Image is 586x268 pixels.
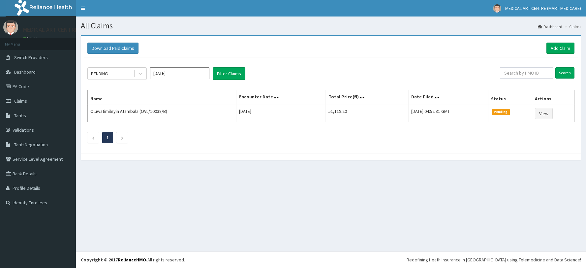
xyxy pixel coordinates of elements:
img: User Image [3,20,18,35]
div: PENDING [91,70,108,77]
a: View [535,108,553,119]
span: Tariff Negotiation [14,142,48,148]
td: Oluwatimileyin Atambala (OVL/10038/B) [88,105,236,122]
a: Dashboard [538,24,562,29]
span: MEDICAL ART CENTRE (MART MEDICARE) [505,5,581,11]
a: RelianceHMO [118,257,146,263]
footer: All rights reserved. [76,251,586,268]
span: Dashboard [14,69,36,75]
div: Redefining Heath Insurance in [GEOGRAPHIC_DATA] using Telemedicine and Data Science! [407,256,581,263]
input: Search [555,67,574,79]
img: User Image [493,4,501,13]
li: Claims [563,24,581,29]
a: Previous page [92,135,95,141]
td: 51,119.20 [326,105,409,122]
th: Status [488,90,532,105]
span: Claims [14,98,27,104]
span: Tariffs [14,113,26,118]
th: Encounter Date [236,90,326,105]
td: [DATE] 04:52:31 GMT [409,105,488,122]
th: Date Filed [409,90,488,105]
span: Switch Providers [14,54,48,60]
input: Select Month and Year [150,67,209,79]
th: Name [88,90,236,105]
a: Next page [121,135,124,141]
h1: All Claims [81,21,581,30]
th: Total Price(₦) [326,90,409,105]
button: Filter Claims [213,67,245,80]
a: Page 1 is your current page [107,135,109,141]
strong: Copyright © 2017 . [81,257,147,263]
input: Search by HMO ID [500,67,553,79]
button: Download Paid Claims [87,43,139,54]
p: MEDICAL ART CENTRE (MART MEDICARE) [23,27,124,33]
span: Pending [492,109,510,115]
th: Actions [532,90,574,105]
td: [DATE] [236,105,326,122]
a: Add Claim [546,43,574,54]
a: Online [23,36,39,41]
